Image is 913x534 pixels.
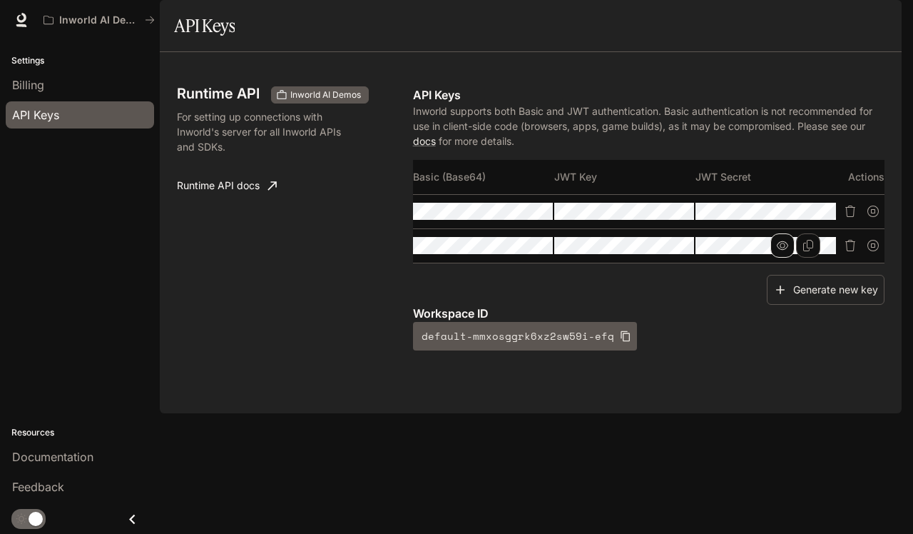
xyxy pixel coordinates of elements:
p: API Keys [413,86,884,104]
span: Inworld AI Demos [285,89,367,101]
h3: Runtime API [177,86,260,101]
button: default-mmxosggrk6xz2sw59i-efq [413,322,637,351]
a: docs [413,135,436,147]
button: All workspaces [37,6,161,34]
h1: API Keys [174,11,235,40]
button: Delete API key [839,234,862,257]
p: For setting up connections with Inworld's server for all Inworld APIs and SDKs. [177,109,345,154]
th: JWT Secret [695,160,837,194]
button: Generate new key [767,275,884,306]
button: Delete API key [839,200,862,223]
p: Inworld supports both Basic and JWT authentication. Basic authentication is not recommended for u... [413,104,884,148]
p: Inworld AI Demos [59,14,139,26]
th: JWT Key [554,160,695,194]
a: Runtime API docs [171,171,282,200]
th: Basic (Base64) [413,160,554,194]
div: These keys will apply to your current workspace only [271,86,369,104]
th: Actions [837,160,884,194]
button: Suspend API key [862,234,884,257]
button: Suspend API key [862,200,884,223]
button: Copy Secret [796,233,820,258]
p: Workspace ID [413,305,884,322]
